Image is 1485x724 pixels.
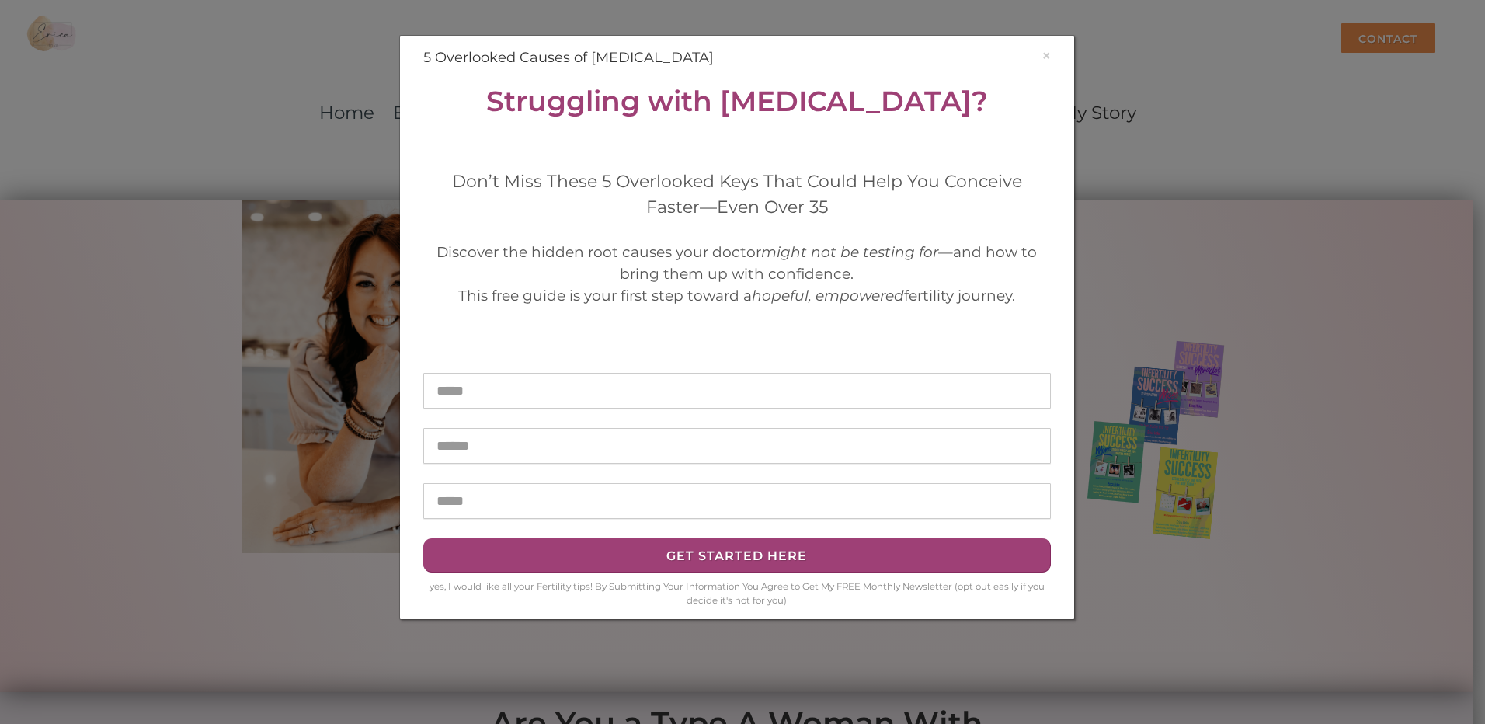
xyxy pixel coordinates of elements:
div: This free guide is your first step toward a fertility journey. [423,285,1051,307]
em: hopeful, empowered [752,287,904,305]
div: yes, I would like all your Fertility tips! By Submitting Your Information You Agree to Get My FRE... [423,580,1051,607]
em: might not be testing for [761,243,938,261]
strong: Struggling with [MEDICAL_DATA]? [486,84,988,118]
div: Discover the hidden root causes your doctor —and how to bring them up with confidence. [423,242,1051,285]
span: Don’t Miss These 5 Overlooked Keys That Could Help You Conceive Faster—Even Over 35 [452,171,1022,218]
button: × [1042,47,1051,64]
div: Get Started HERE [443,545,1030,566]
h4: 5 Overlooked Causes of [MEDICAL_DATA] [423,47,1051,68]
